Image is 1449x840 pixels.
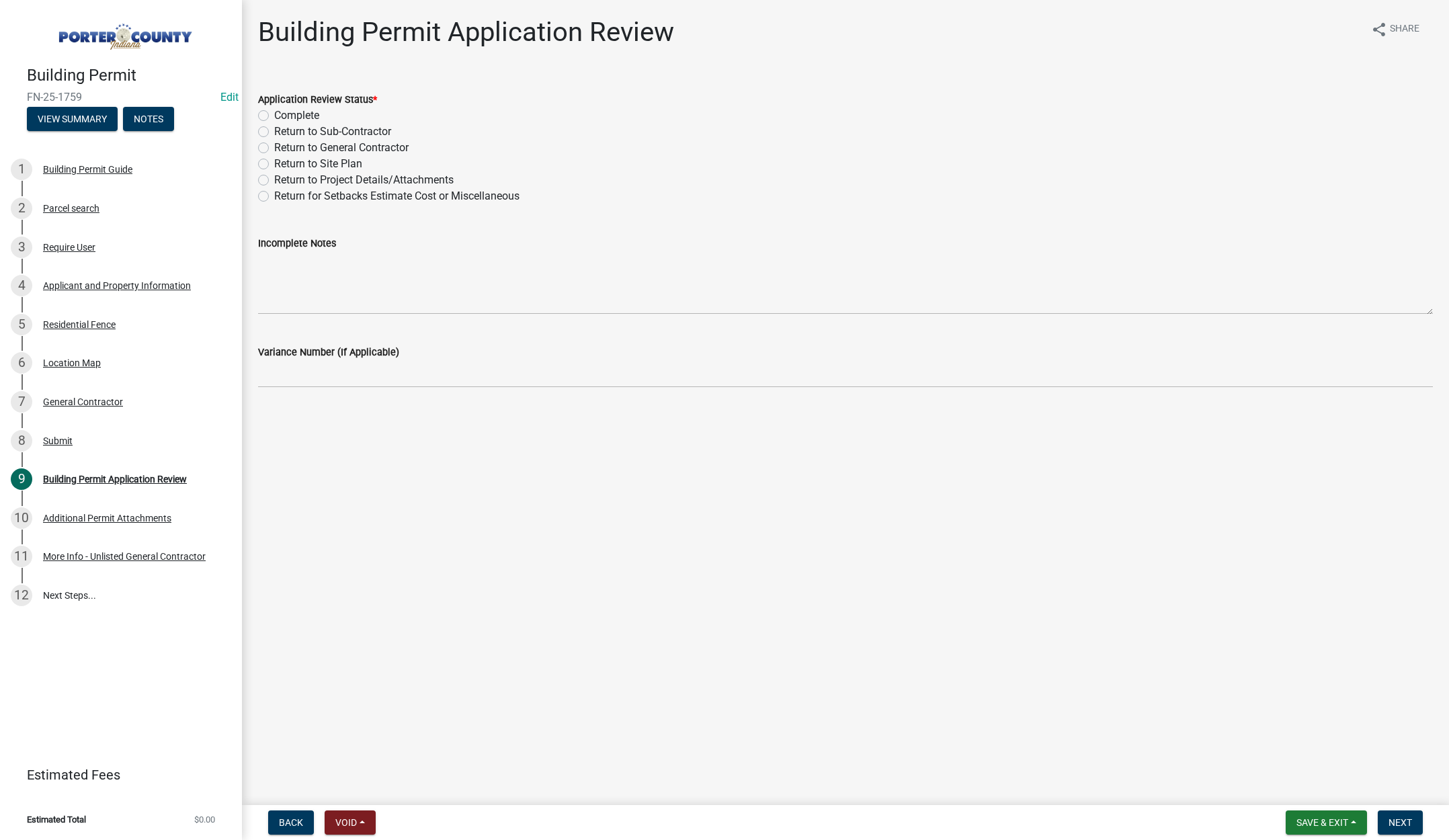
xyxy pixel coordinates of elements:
button: Back [268,810,314,835]
label: Application Review Status [258,95,377,105]
label: Return to Sub-Contractor [274,124,391,140]
span: Save & Exit [1296,817,1348,828]
div: 5 [11,314,32,335]
div: General Contractor [43,397,123,407]
label: Return to Site Plan [274,156,362,172]
label: Variance Number (If Applicable) [258,348,399,358]
div: 11 [11,546,32,567]
div: 8 [11,430,32,452]
div: Residential Fence [43,320,116,329]
wm-modal-confirm: Summary [27,114,118,125]
span: Void [335,817,357,828]
a: Edit [220,91,239,103]
label: Incomplete Notes [258,239,336,249]
div: 12 [11,585,32,606]
div: 10 [11,507,32,529]
div: 4 [11,275,32,296]
button: View Summary [27,107,118,131]
button: Save & Exit [1286,810,1367,835]
label: Return to Project Details/Attachments [274,172,454,188]
h1: Building Permit Application Review [258,16,674,48]
label: Complete [274,108,319,124]
div: Location Map [43,358,101,368]
div: More Info - Unlisted General Contractor [43,552,206,561]
div: Parcel search [43,204,99,213]
label: Return to General Contractor [274,140,409,156]
wm-modal-confirm: Edit Application Number [220,91,239,103]
div: Building Permit Application Review [43,474,187,484]
i: share [1371,22,1387,38]
wm-modal-confirm: Notes [123,114,174,125]
span: Estimated Total [27,815,86,824]
span: $0.00 [194,815,215,824]
div: 9 [11,468,32,490]
div: 1 [11,159,32,180]
button: Notes [123,107,174,131]
div: Require User [43,243,95,252]
div: 6 [11,352,32,374]
label: Return for Setbacks Estimate Cost or Miscellaneous [274,188,520,204]
span: Next [1389,817,1412,828]
div: Additional Permit Attachments [43,513,171,523]
div: 7 [11,391,32,413]
img: Porter County, Indiana [27,14,220,52]
span: FN-25-1759 [27,91,215,103]
button: shareShare [1360,16,1430,42]
div: Building Permit Guide [43,165,132,174]
span: Share [1390,22,1419,38]
button: Next [1378,810,1423,835]
button: Void [325,810,376,835]
div: 3 [11,237,32,258]
div: Applicant and Property Information [43,281,191,290]
a: Estimated Fees [11,761,220,788]
div: 2 [11,198,32,219]
h4: Building Permit [27,66,231,85]
span: Back [279,817,303,828]
div: Submit [43,436,73,446]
